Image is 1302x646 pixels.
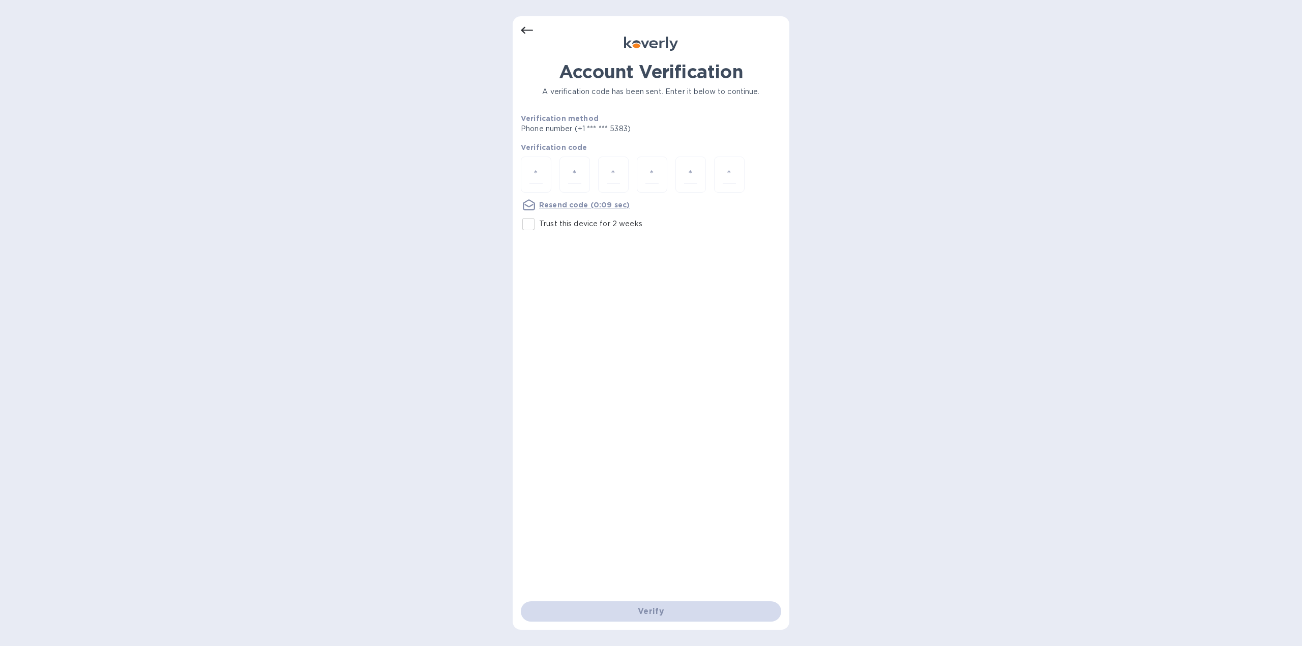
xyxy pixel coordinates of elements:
p: A verification code has been sent. Enter it below to continue. [521,86,781,97]
p: Trust this device for 2 weeks [539,219,642,229]
p: Phone number (+1 *** *** 5383) [521,124,708,134]
h1: Account Verification [521,61,781,82]
p: Verification code [521,142,781,152]
u: Resend code (0:09 sec) [539,201,630,209]
b: Verification method [521,114,599,122]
